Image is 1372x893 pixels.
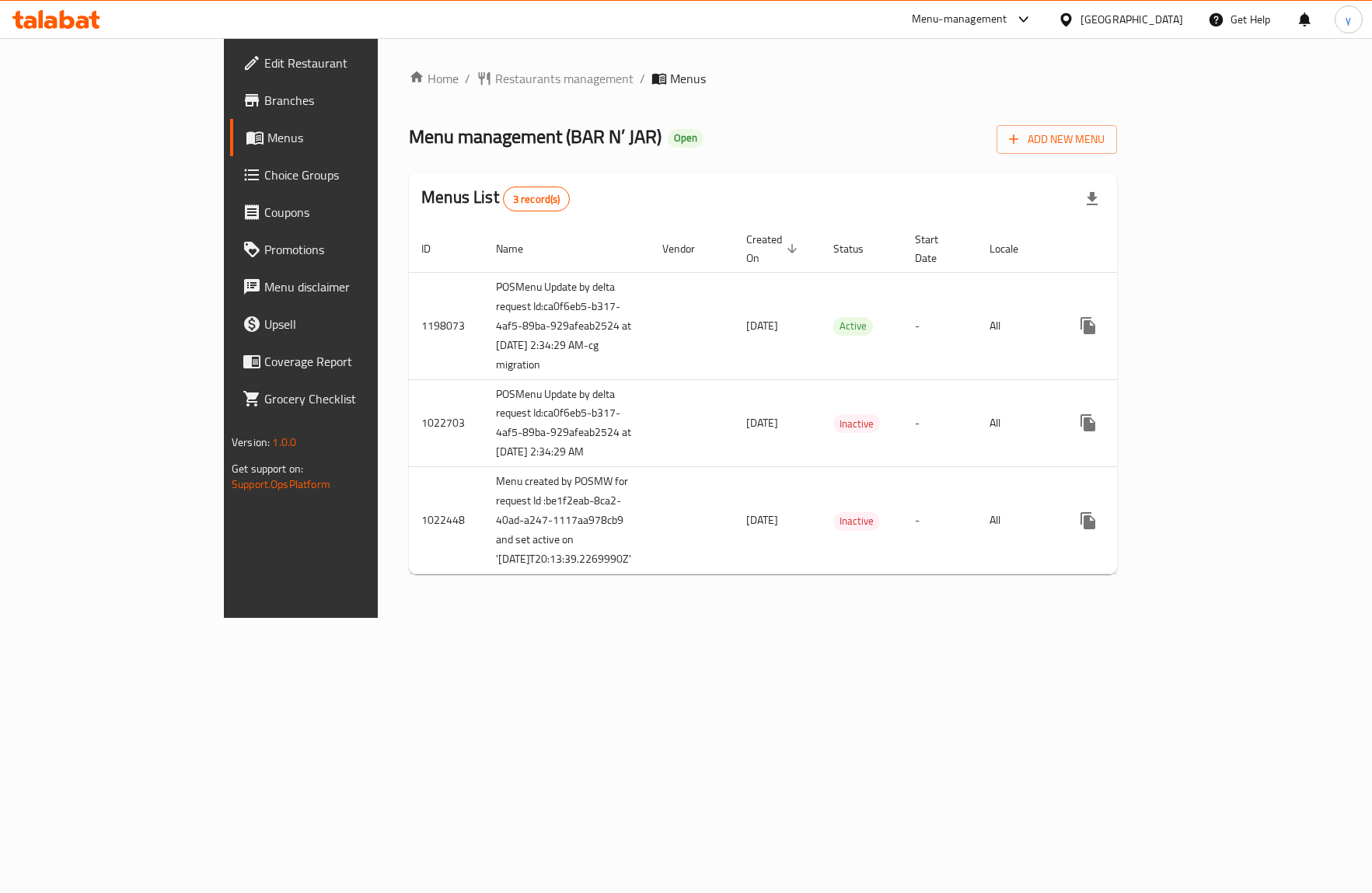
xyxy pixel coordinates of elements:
td: Menu created by POSMW for request Id :be1f2eab-8ca2-40ad-a247-1117aa978cb9 and set active on '[DA... [484,467,650,574]
span: Locale [990,239,1039,258]
span: Menu management ( BAR N’ JAR ) [409,119,662,154]
a: Menus [230,119,453,156]
span: Promotions [264,240,441,259]
td: All [977,272,1057,379]
span: [DATE] [746,316,778,336]
div: Total records count [503,187,571,211]
span: Vendor [662,239,715,258]
button: Change Status [1107,307,1144,344]
a: Support.OpsPlatform [232,474,330,494]
span: Get support on: [232,459,303,479]
div: [GEOGRAPHIC_DATA] [1080,11,1183,28]
span: Coverage Report [264,352,441,371]
span: Add New Menu [1009,130,1105,149]
span: Active [833,317,873,335]
span: Status [833,239,884,258]
nav: breadcrumb [409,69,1117,88]
a: Coupons [230,194,453,231]
td: All [977,379,1057,467]
span: [DATE] [746,510,778,530]
span: y [1346,11,1351,28]
button: more [1070,502,1107,539]
span: [DATE] [746,413,778,433]
td: All [977,467,1057,574]
table: enhanced table [409,225,1231,575]
a: Restaurants management [477,69,634,88]
button: Add New Menu [997,125,1117,154]
button: more [1070,307,1107,344]
td: - [902,379,977,467]
div: Export file [1074,180,1111,218]
span: Name [496,239,543,258]
span: Upsell [264,315,441,333]
span: Menus [670,69,706,88]
span: Coupons [264,203,441,222]
a: Coverage Report [230,343,453,380]
span: Choice Groups [264,166,441,184]
li: / [640,69,645,88]
button: Change Status [1107,502,1144,539]
span: Menu disclaimer [264,277,441,296]
button: Change Status [1107,404,1144,441]
li: / [465,69,470,88]
td: POSMenu Update by delta request Id:ca0f6eb5-b317-4af5-89ba-929afeab2524 at [DATE] 2:34:29 AM [484,379,650,467]
span: 1.0.0 [272,432,296,452]
div: Inactive [833,512,880,531]
a: Branches [230,82,453,119]
a: Upsell [230,305,453,343]
span: Open [668,131,703,145]
span: Created On [746,230,802,267]
td: POSMenu Update by delta request Id:ca0f6eb5-b317-4af5-89ba-929afeab2524 at [DATE] 2:34:29 AM-cg m... [484,272,650,379]
span: Restaurants management [495,69,634,88]
span: ID [421,239,451,258]
span: Edit Restaurant [264,54,441,72]
button: more [1070,404,1107,441]
a: Edit Restaurant [230,44,453,82]
span: Grocery Checklist [264,389,441,408]
td: - [902,467,977,574]
span: Start Date [915,230,958,267]
span: Branches [264,91,441,110]
a: Promotions [230,231,453,268]
a: Choice Groups [230,156,453,194]
div: Menu-management [912,10,1007,29]
span: 3 record(s) [504,192,570,207]
span: Version: [232,432,270,452]
div: Open [668,129,703,148]
span: Inactive [833,415,880,433]
div: Inactive [833,414,880,433]
th: Actions [1057,225,1231,273]
h2: Menus List [421,186,570,211]
a: Menu disclaimer [230,268,453,305]
td: - [902,272,977,379]
span: Menus [267,128,441,147]
a: Grocery Checklist [230,380,453,417]
span: Inactive [833,512,880,530]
